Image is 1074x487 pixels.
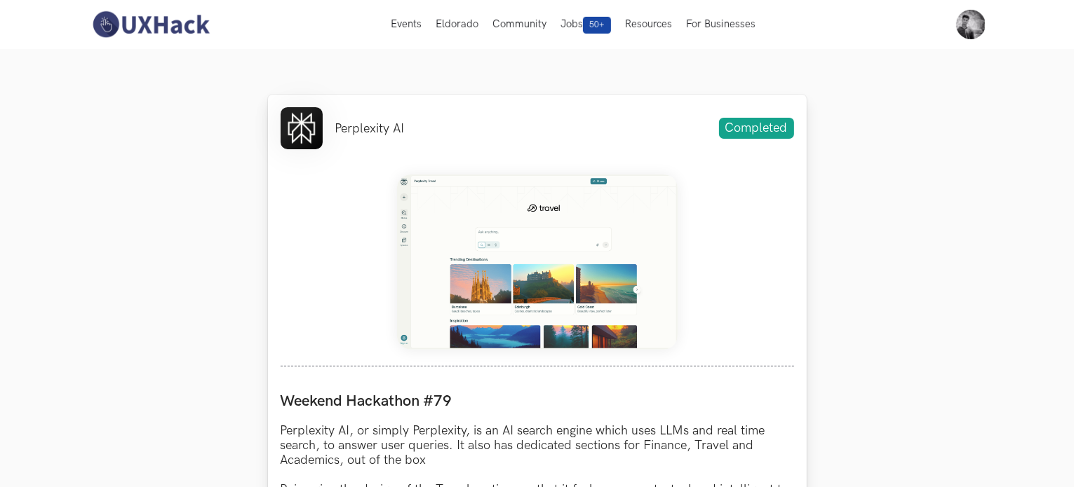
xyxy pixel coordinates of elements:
span: 50+ [583,17,611,34]
img: Weekend_Hackathon_79_banner.png [397,174,678,350]
li: Perplexity AI [335,121,405,136]
img: Your profile pic [956,10,986,39]
img: UXHack-logo.png [88,10,213,39]
span: Completed [719,118,794,139]
label: Weekend Hackathon #79 [281,392,794,411]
